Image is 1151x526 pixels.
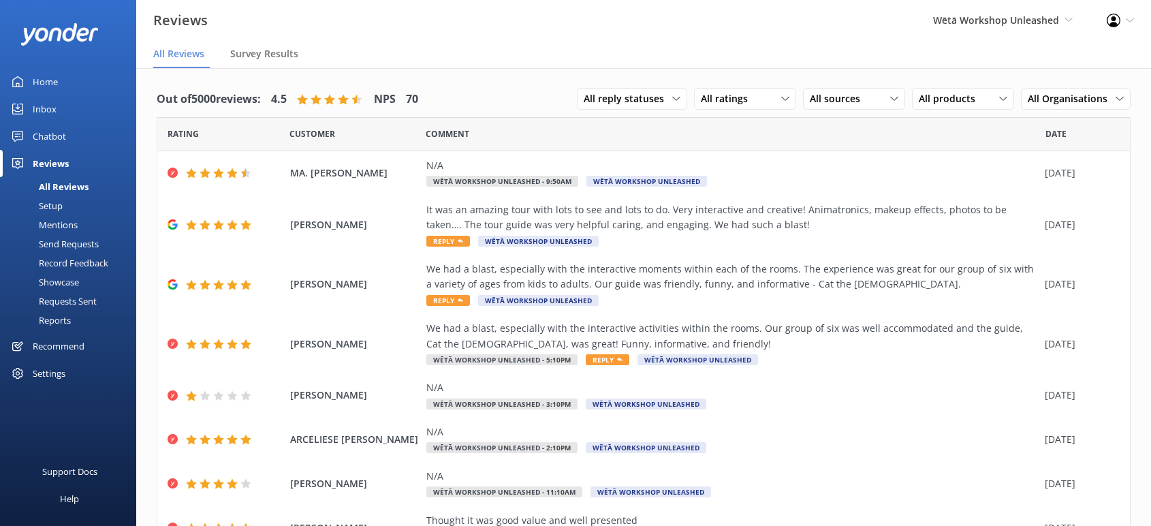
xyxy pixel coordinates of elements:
[426,158,1038,173] div: N/A
[584,91,672,106] span: All reply statuses
[33,360,65,387] div: Settings
[426,236,470,247] span: Reply
[374,91,396,108] h4: NPS
[33,95,57,123] div: Inbox
[426,486,582,497] span: Wētā Workshop Unleashed - 11:10am
[8,215,136,234] a: Mentions
[1045,127,1067,140] span: Date
[8,253,136,273] a: Record Feedback
[637,354,758,365] span: Wētā Workshop Unleashed
[590,486,711,497] span: Wētā Workshop Unleashed
[42,458,97,485] div: Support Docs
[8,273,79,292] div: Showcase
[478,236,599,247] span: Wētā Workshop Unleashed
[8,311,136,330] a: Reports
[1045,388,1113,403] div: [DATE]
[426,127,469,140] span: Question
[230,47,298,61] span: Survey Results
[426,176,578,187] span: Wētā Workshop Unleashed - 9:50am
[8,196,63,215] div: Setup
[8,234,99,253] div: Send Requests
[8,177,89,196] div: All Reviews
[153,10,208,31] h3: Reviews
[426,442,578,453] span: Wētā Workshop Unleashed - 2:10pm
[426,354,578,365] span: Wētā Workshop Unleashed - 5:10pm
[8,292,97,311] div: Requests Sent
[8,196,136,215] a: Setup
[1045,277,1113,292] div: [DATE]
[153,47,204,61] span: All Reviews
[1045,337,1113,352] div: [DATE]
[1045,166,1113,181] div: [DATE]
[290,476,420,491] span: [PERSON_NAME]
[426,262,1038,292] div: We had a blast, especially with the interactive moments within each of the rooms. The experience ...
[586,354,629,365] span: Reply
[33,123,66,150] div: Chatbot
[1045,217,1113,232] div: [DATE]
[426,202,1038,233] div: It was an amazing tour with lots to see and lots to do. Very interactive and creative! Animatroni...
[1045,432,1113,447] div: [DATE]
[290,337,420,352] span: [PERSON_NAME]
[919,91,983,106] span: All products
[8,215,78,234] div: Mentions
[290,217,420,232] span: [PERSON_NAME]
[157,91,261,108] h4: Out of 5000 reviews:
[426,380,1038,395] div: N/A
[8,234,136,253] a: Send Requests
[586,176,707,187] span: Wētā Workshop Unleashed
[20,23,99,46] img: yonder-white-logo.png
[426,321,1038,352] div: We had a blast, especially with the interactive activities within the rooms. Our group of six was...
[701,91,756,106] span: All ratings
[168,127,199,140] span: Date
[1045,476,1113,491] div: [DATE]
[426,399,578,409] span: Wētā Workshop Unleashed - 3:10pm
[33,332,84,360] div: Recommend
[289,127,335,140] span: Date
[290,166,420,181] span: MA. [PERSON_NAME]
[8,273,136,292] a: Showcase
[586,442,706,453] span: Wētā Workshop Unleashed
[33,150,69,177] div: Reviews
[271,91,287,108] h4: 4.5
[290,388,420,403] span: [PERSON_NAME]
[426,295,470,306] span: Reply
[290,432,420,447] span: ARCELIESE [PERSON_NAME]
[8,292,136,311] a: Requests Sent
[426,469,1038,484] div: N/A
[8,253,108,273] div: Record Feedback
[933,14,1059,27] span: Wētā Workshop Unleashed
[33,68,58,95] div: Home
[8,311,71,330] div: Reports
[426,424,1038,439] div: N/A
[406,91,418,108] h4: 70
[1028,91,1116,106] span: All Organisations
[8,177,136,196] a: All Reviews
[60,485,79,512] div: Help
[478,295,599,306] span: Wētā Workshop Unleashed
[810,91,868,106] span: All sources
[290,277,420,292] span: [PERSON_NAME]
[586,399,706,409] span: Wētā Workshop Unleashed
